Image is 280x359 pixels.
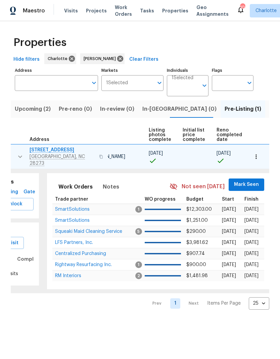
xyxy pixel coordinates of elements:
div: Charlotte [44,53,76,64]
span: 5 [135,228,142,235]
span: $900.00 [186,262,206,267]
span: [DATE] [244,218,259,223]
span: Centralized Purchasing [55,251,106,256]
span: Start [222,197,234,202]
span: Projects [86,7,107,14]
span: [DATE] [217,151,231,156]
span: Charlotte [48,55,70,62]
span: [DATE] [222,251,236,256]
span: $1,251.00 [186,218,208,223]
button: Open [245,78,254,88]
button: Hide filters [11,53,42,66]
span: $1,481.98 [186,273,208,278]
span: Geo Assignments [196,4,229,17]
span: [DATE] [244,207,259,212]
span: [DATE] [222,273,236,278]
span: [DATE] [149,151,163,156]
span: $3,981.62 [186,240,208,245]
a: SmartSolutions [55,207,90,211]
a: SmartSolutions [55,218,90,222]
span: Properties [162,7,188,14]
span: Completed [17,255,45,263]
button: Clear Filters [127,53,161,66]
span: Hide filters [13,55,40,64]
p: Items Per Page [207,300,241,307]
span: 1 [135,206,142,213]
button: Open [89,78,99,88]
a: Goto page 1 [170,298,180,309]
span: 1 [135,261,142,268]
span: Pre-reno (0) [59,104,92,114]
span: [DATE] [222,229,236,234]
span: SmartSolutions [55,218,90,223]
span: $12,303.00 [186,207,212,212]
span: [DATE] [244,240,259,245]
span: Work Orders [115,4,132,17]
span: Charlotte [255,7,277,14]
span: [DATE] [244,229,259,234]
span: LFS Partners, Inc. [55,240,93,245]
label: Flags [212,68,253,72]
span: Properties [13,39,66,46]
a: Squeaki Maid Cleaning Service [55,229,122,234]
button: Open [155,78,164,88]
span: Finish [244,197,259,202]
button: Gate [18,186,40,198]
span: Listing photos complete [149,128,171,142]
a: Centralized Purchasing [55,252,106,256]
span: Visits [64,7,78,14]
label: Markets [101,68,164,72]
span: [PERSON_NAME] [84,55,119,62]
span: Work Orders [58,182,93,192]
span: Maestro [23,7,45,14]
span: 2 [135,272,142,279]
span: [DATE] [222,218,236,223]
span: Mark Seen [234,181,259,189]
span: Rightway Resurfacing Inc. [55,262,112,267]
span: [DATE] [222,207,236,212]
a: Rightway Resurfacing Inc. [55,263,112,267]
span: Initial list price complete [183,128,205,142]
div: 101 [240,4,245,11]
span: Squeaki Maid Cleaning Service [55,229,122,234]
span: In-review (0) [100,104,134,114]
span: [DATE] [244,273,259,278]
label: Individuals [167,68,208,72]
div: [PERSON_NAME] [80,53,125,64]
div: 25 [249,295,269,312]
span: [DATE] [244,262,259,267]
span: Upcoming (2) [15,104,51,114]
button: Mark Seen [229,178,264,191]
span: 1 Selected [172,75,193,81]
button: Open [200,81,209,90]
nav: Pagination Navigation [146,297,269,310]
span: In-[GEOGRAPHIC_DATA] (0) [142,104,217,114]
span: $907.74 [186,251,205,256]
span: 1 Selected [106,80,128,86]
span: Address [30,137,49,142]
span: Not seen [DATE] [182,183,225,191]
span: [DATE] [222,262,236,267]
span: Trade partner [55,197,88,202]
span: $290.00 [186,229,206,234]
span: Gate [21,188,37,196]
span: [DATE] [244,251,259,256]
a: LFS Partners, Inc. [55,241,93,245]
a: RM Interiors [55,274,81,278]
span: Budget [186,197,203,202]
label: Address [15,68,98,72]
span: Notes [103,182,119,192]
span: WO progress [145,197,176,202]
span: Clear Filters [129,55,158,64]
span: Pre-Listing (1) [225,104,261,114]
span: Reno completed date [217,128,242,142]
span: Tasks [140,8,154,13]
span: [DATE] [222,240,236,245]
